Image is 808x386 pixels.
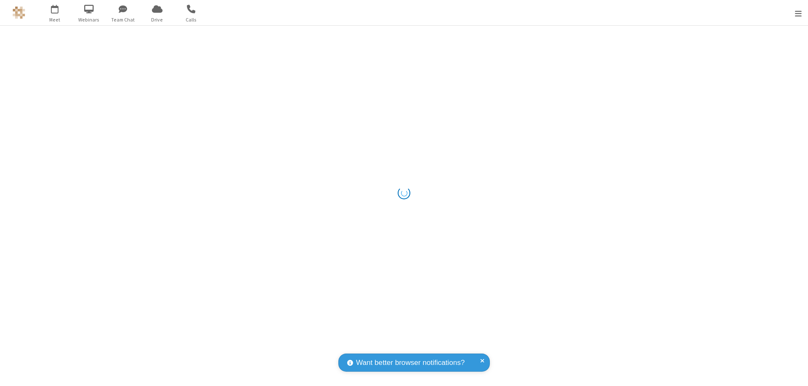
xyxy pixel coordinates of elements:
[13,6,25,19] img: QA Selenium DO NOT DELETE OR CHANGE
[356,357,465,368] span: Want better browser notifications?
[73,16,105,24] span: Webinars
[107,16,139,24] span: Team Chat
[175,16,207,24] span: Calls
[141,16,173,24] span: Drive
[39,16,71,24] span: Meet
